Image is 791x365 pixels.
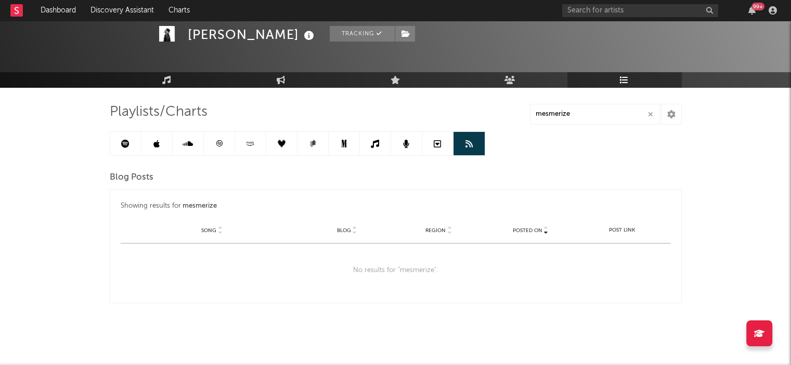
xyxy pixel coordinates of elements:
span: Region [425,227,446,234]
input: Search Playlists/Charts [530,104,660,125]
div: Post Link [579,226,665,234]
span: Playlists/Charts [110,106,208,118]
div: [PERSON_NAME] [188,26,317,43]
input: Search for artists [562,4,718,17]
div: mesmerize [183,200,217,212]
span: Song [201,227,216,234]
span: Posted On [512,227,542,234]
button: Tracking [330,26,395,42]
div: No results for " mesmerize ". [121,244,671,298]
div: Showing results for [121,200,671,212]
div: 99 + [751,3,764,10]
span: Blog Posts [110,171,153,184]
button: 99+ [748,6,756,15]
span: Blog [337,227,351,234]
